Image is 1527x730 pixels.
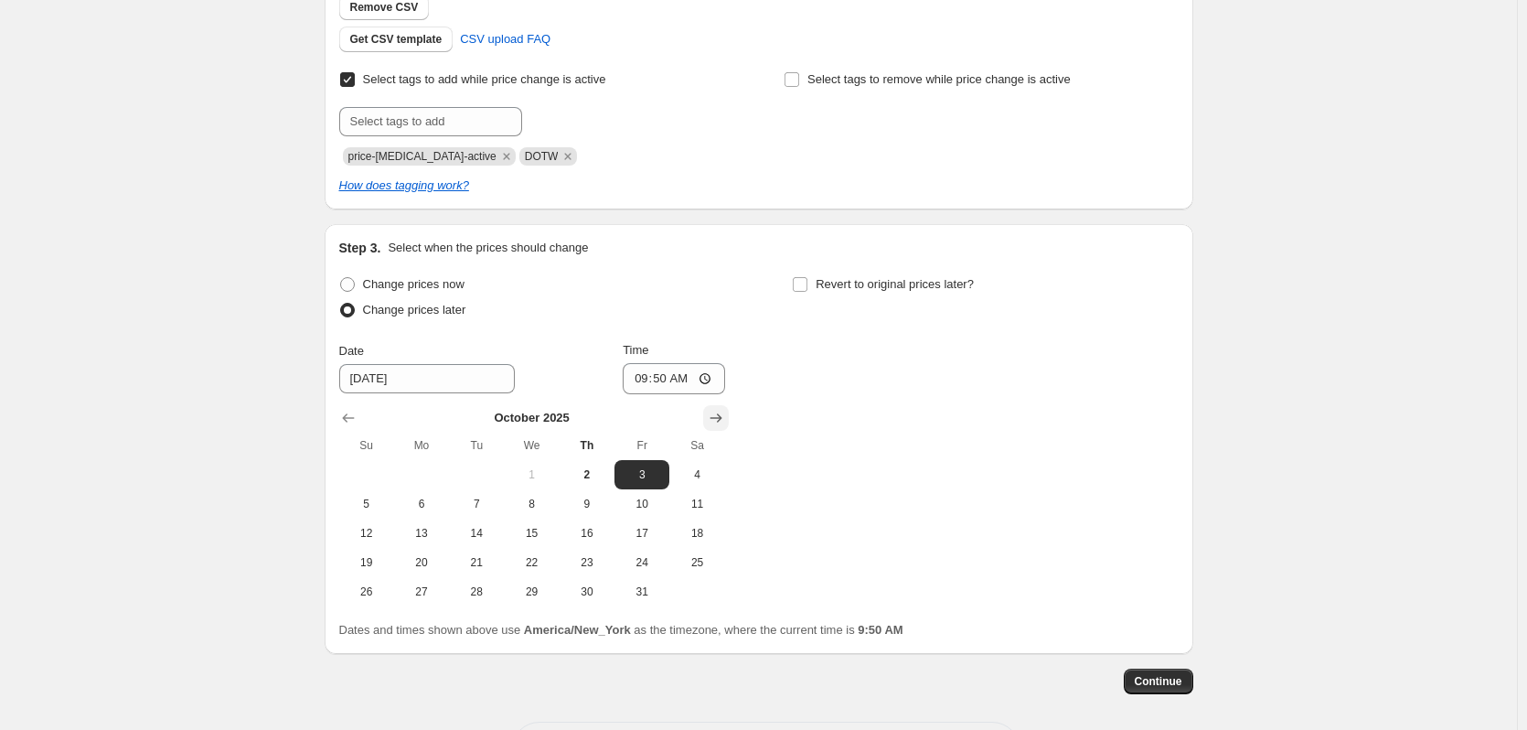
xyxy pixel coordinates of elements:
[498,148,515,165] button: Remove price-change-job-active
[567,555,607,570] span: 23
[347,585,387,599] span: 26
[560,519,614,548] button: Thursday October 16 2025
[622,526,662,541] span: 17
[622,585,662,599] span: 31
[622,497,662,511] span: 10
[339,519,394,548] button: Sunday October 12 2025
[567,585,607,599] span: 30
[394,577,449,607] button: Monday October 27 2025
[560,431,614,460] th: Thursday
[456,438,497,453] span: Tu
[339,577,394,607] button: Sunday October 26 2025
[614,577,669,607] button: Friday October 31 2025
[401,438,442,453] span: Mo
[504,460,559,489] button: Wednesday October 1 2025
[339,27,454,52] button: Get CSV template
[394,431,449,460] th: Monday
[567,497,607,511] span: 9
[703,405,729,431] button: Show next month, November 2025
[1124,669,1193,694] button: Continue
[449,431,504,460] th: Tuesday
[339,623,903,637] span: Dates and times shown above use as the timezone, where the current time is
[511,585,551,599] span: 29
[401,497,442,511] span: 6
[456,585,497,599] span: 28
[339,431,394,460] th: Sunday
[339,489,394,519] button: Sunday October 5 2025
[614,519,669,548] button: Friday October 17 2025
[622,438,662,453] span: Fr
[669,519,724,548] button: Saturday October 18 2025
[816,277,974,291] span: Revert to original prices later?
[460,30,550,48] span: CSV upload FAQ
[456,526,497,541] span: 14
[560,548,614,577] button: Thursday October 23 2025
[622,467,662,482] span: 3
[614,431,669,460] th: Friday
[614,460,669,489] button: Friday October 3 2025
[511,438,551,453] span: We
[504,577,559,607] button: Wednesday October 29 2025
[456,555,497,570] span: 21
[677,467,717,482] span: 4
[339,107,522,136] input: Select tags to add
[339,178,469,192] a: How does tagging work?
[511,467,551,482] span: 1
[363,72,606,86] span: Select tags to add while price change is active
[511,497,551,511] span: 8
[388,239,588,257] p: Select when the prices should change
[623,363,725,394] input: 12:00
[511,555,551,570] span: 22
[560,577,614,607] button: Thursday October 30 2025
[401,585,442,599] span: 27
[394,489,449,519] button: Monday October 6 2025
[622,555,662,570] span: 24
[363,303,466,317] span: Change prices later
[524,623,631,637] b: America/New_York
[347,555,387,570] span: 19
[511,526,551,541] span: 15
[363,277,465,291] span: Change prices now
[614,489,669,519] button: Friday October 10 2025
[504,489,559,519] button: Wednesday October 8 2025
[449,577,504,607] button: Tuesday October 28 2025
[449,519,504,548] button: Tuesday October 14 2025
[669,489,724,519] button: Saturday October 11 2025
[560,460,614,489] button: Today Thursday October 2 2025
[449,548,504,577] button: Tuesday October 21 2025
[394,548,449,577] button: Monday October 20 2025
[669,548,724,577] button: Saturday October 25 2025
[348,150,497,163] span: price-change-job-active
[339,548,394,577] button: Sunday October 19 2025
[677,526,717,541] span: 18
[567,438,607,453] span: Th
[504,431,559,460] th: Wednesday
[504,519,559,548] button: Wednesday October 15 2025
[401,555,442,570] span: 20
[614,548,669,577] button: Friday October 24 2025
[347,438,387,453] span: Su
[350,32,443,47] span: Get CSV template
[394,519,449,548] button: Monday October 13 2025
[339,239,381,257] h2: Step 3.
[449,489,504,519] button: Tuesday October 7 2025
[677,555,717,570] span: 25
[449,25,561,54] a: CSV upload FAQ
[567,526,607,541] span: 16
[560,489,614,519] button: Thursday October 9 2025
[504,548,559,577] button: Wednesday October 22 2025
[339,344,364,358] span: Date
[525,150,559,163] span: DOTW
[677,438,717,453] span: Sa
[677,497,717,511] span: 11
[623,343,648,357] span: Time
[560,148,576,165] button: Remove DOTW
[347,526,387,541] span: 12
[456,497,497,511] span: 7
[339,364,515,393] input: 10/2/2025
[567,467,607,482] span: 2
[336,405,361,431] button: Show previous month, September 2025
[347,497,387,511] span: 5
[858,623,902,637] b: 9:50 AM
